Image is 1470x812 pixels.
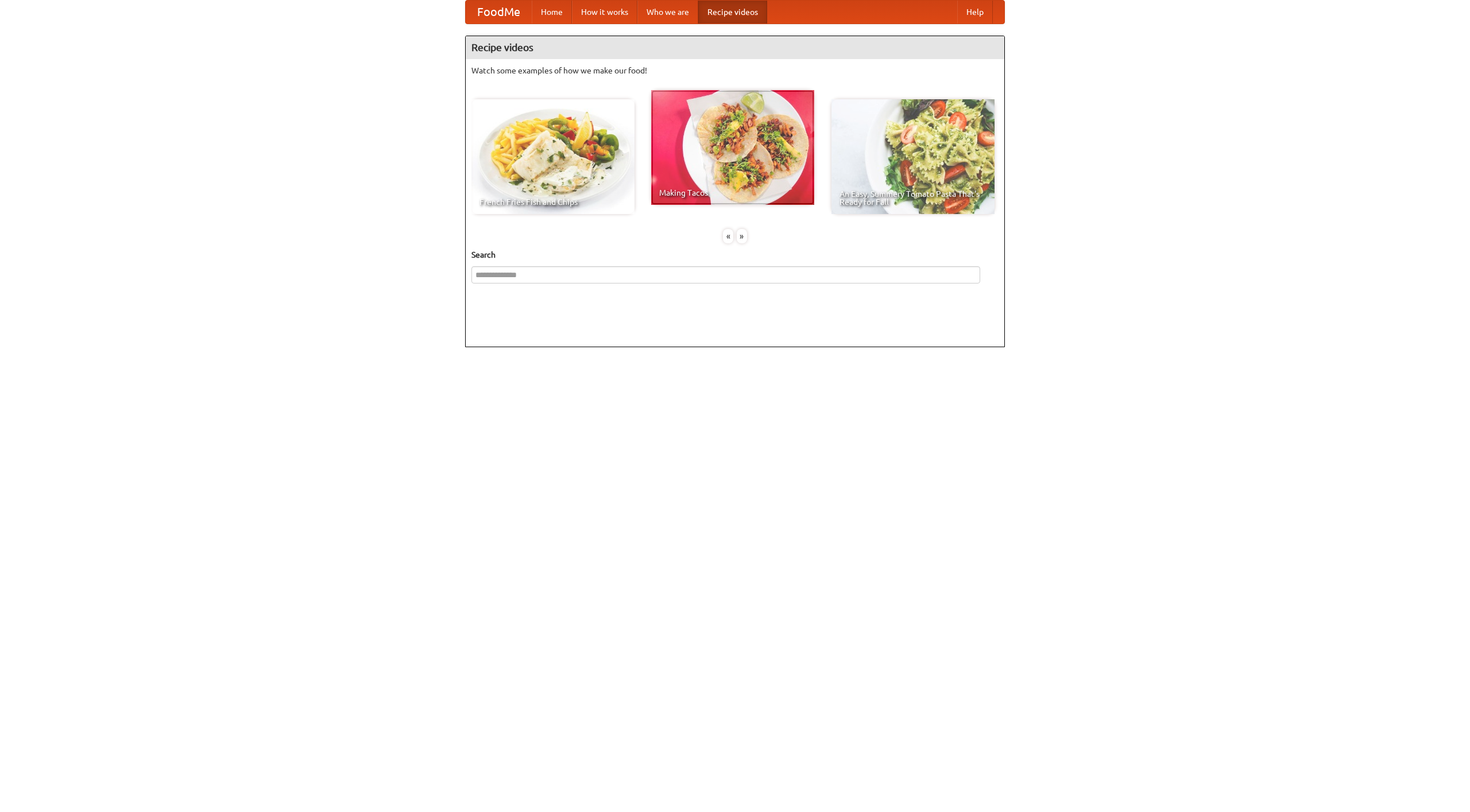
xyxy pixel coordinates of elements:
[479,198,626,206] span: French Fries Fish and Chips
[532,1,572,24] a: Home
[698,1,767,24] a: Recipe videos
[840,190,987,206] span: An Easy, Summery Tomato Pasta That's Ready for Fall
[737,229,747,243] div: »
[659,189,806,197] span: Making Tacos
[572,1,637,24] a: How it works
[471,65,999,76] p: Watch some examples of how we make our food!
[471,99,635,214] a: French Fries Fish and Chips
[651,90,814,205] a: Making Tacos
[723,229,733,243] div: «
[466,36,1004,59] h4: Recipe videos
[466,1,532,24] a: FoodMe
[831,99,995,214] a: An Easy, Summery Tomato Pasta That's Ready for Fall
[957,1,993,24] a: Help
[637,1,698,24] a: Who we are
[471,249,999,261] h5: Search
